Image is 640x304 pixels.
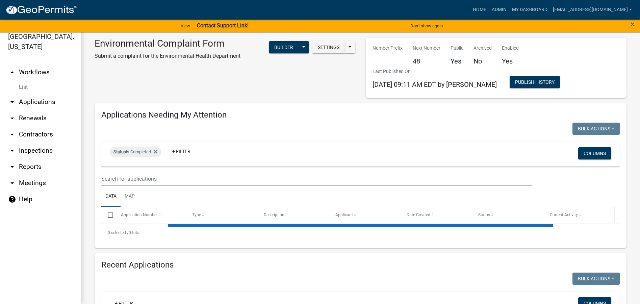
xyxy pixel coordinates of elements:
[373,68,497,75] p: Last Published On
[186,207,257,223] datatable-header-cell: Type
[572,123,620,135] button: Bulk Actions
[8,68,16,76] i: arrow_drop_up
[101,224,620,241] div: 0 total
[472,207,543,223] datatable-header-cell: Status
[257,207,329,223] datatable-header-cell: Description
[473,57,492,65] h5: No
[373,45,403,52] p: Number Prefix
[550,3,635,16] a: [EMAIL_ADDRESS][DOMAIN_NAME]
[178,20,193,31] a: View
[114,207,186,223] datatable-header-cell: Application Number
[8,179,16,187] i: arrow_drop_down
[329,207,400,223] datatable-header-cell: Applicant
[335,212,353,217] span: Applicant
[8,195,16,203] i: help
[264,212,284,217] span: Description
[101,207,114,223] datatable-header-cell: Select
[550,212,578,217] span: Current Activity
[269,41,299,53] button: Builder
[95,52,240,60] p: Submit a complaint for the Environmental Health Department
[167,145,196,157] a: + Filter
[8,98,16,106] i: arrow_drop_down
[197,22,249,29] strong: Contact Support Link!
[502,57,519,65] h5: Yes
[95,38,240,49] h3: Environmental Complaint Form
[510,76,560,88] button: Publish History
[489,3,509,16] a: Admin
[502,45,519,52] p: Enabled
[101,110,620,120] h4: Applications Needing My Attention
[509,3,550,16] a: My Dashboard
[8,130,16,138] i: arrow_drop_down
[413,57,440,65] h5: 48
[631,20,635,28] button: Close
[373,80,497,88] span: [DATE] 09:11 AM EDT by [PERSON_NAME]
[8,147,16,155] i: arrow_drop_down
[413,45,440,52] p: Next Number
[101,260,620,270] h4: Recent Applications
[578,147,611,159] button: Columns
[8,114,16,122] i: arrow_drop_down
[631,20,635,29] span: ×
[451,45,463,52] p: Public
[113,149,126,154] span: Status
[543,207,615,223] datatable-header-cell: Current Activity
[451,57,463,65] h5: Yes
[510,80,560,85] wm-modal-confirm: Workflow Publish History
[108,230,129,235] span: 0 selected /
[101,172,532,186] input: Search for applications
[121,186,139,207] a: Map
[109,147,161,157] div: is Completed
[470,3,489,16] a: Home
[192,212,201,217] span: Type
[478,212,490,217] span: Status
[8,163,16,171] i: arrow_drop_down
[101,186,121,207] a: Data
[312,41,345,53] button: Settings
[400,207,472,223] datatable-header-cell: Date Created
[408,20,445,31] button: Don't show again
[473,45,492,52] p: Archived
[572,273,620,285] button: Bulk Actions
[407,212,430,217] span: Date Created
[121,212,158,217] span: Application Number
